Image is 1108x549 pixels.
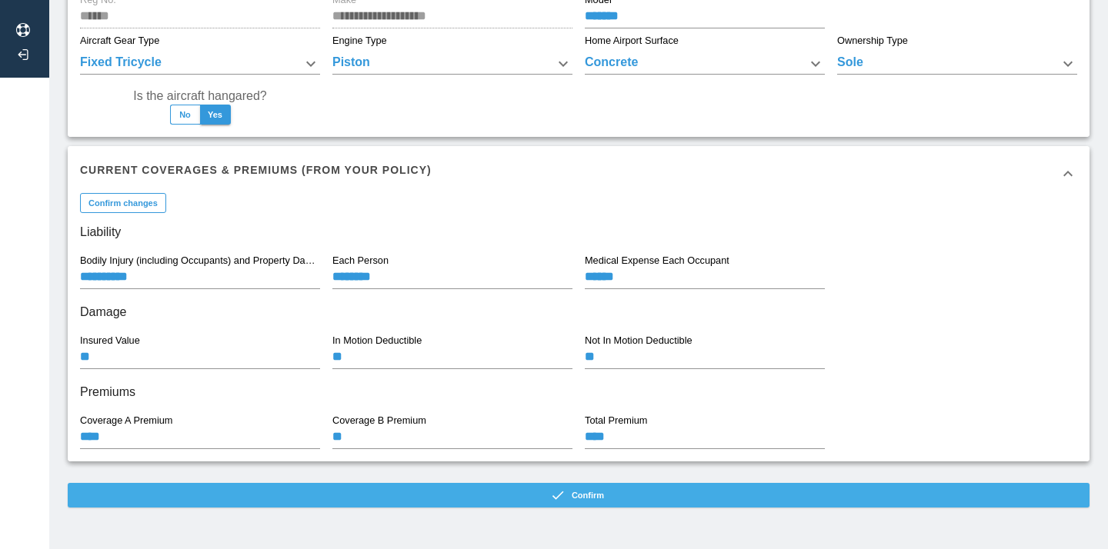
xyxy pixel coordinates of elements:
[332,334,422,348] label: In Motion Deductible
[133,87,266,105] label: Is the aircraft hangared?
[80,414,172,428] label: Coverage A Premium
[585,414,647,428] label: Total Premium
[68,483,1090,507] button: Confirm
[837,53,1077,75] div: Sole
[585,53,825,75] div: Concrete
[170,105,201,125] button: No
[80,301,1077,323] h6: Damage
[80,34,159,48] label: Aircraft Gear Type
[332,34,387,48] label: Engine Type
[585,254,729,268] label: Medical Expense Each Occupant
[80,161,432,178] h6: Current Coverages & Premiums (from your policy)
[68,146,1090,201] div: Current Coverages & Premiums (from your policy)
[332,53,572,75] div: Piston
[585,34,679,48] label: Home Airport Surface
[80,381,1077,403] h6: Premiums
[332,254,389,268] label: Each Person
[585,334,692,348] label: Not In Motion Deductible
[80,193,166,213] button: Confirm changes
[80,53,320,75] div: Fixed Tricycle
[837,34,908,48] label: Ownership Type
[80,254,319,268] label: Bodily Injury (including Occupants) and Property Damage Liability
[200,105,231,125] button: Yes
[80,334,140,348] label: Insured Value
[80,221,1077,243] h6: Liability
[332,414,426,428] label: Coverage B Premium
